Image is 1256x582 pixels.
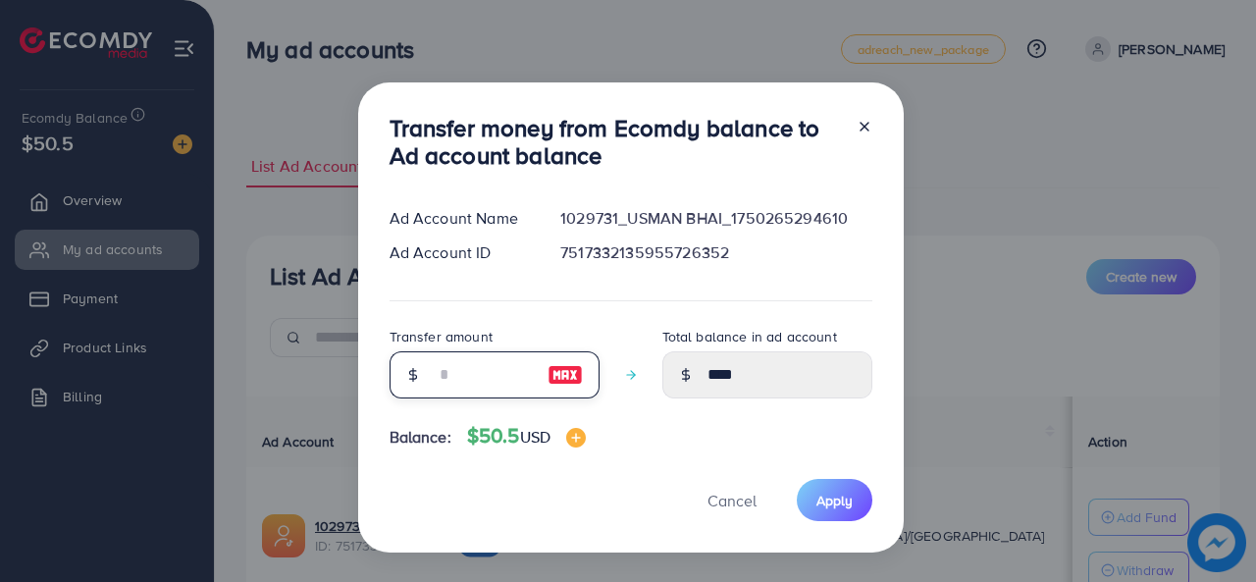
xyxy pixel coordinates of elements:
span: Cancel [707,490,757,511]
img: image [566,428,586,448]
label: Transfer amount [390,327,493,346]
span: Apply [816,491,853,510]
span: USD [520,426,550,448]
h3: Transfer money from Ecomdy balance to Ad account balance [390,114,841,171]
div: 7517332135955726352 [545,241,887,264]
label: Total balance in ad account [662,327,837,346]
h4: $50.5 [467,424,586,449]
button: Cancel [683,479,781,521]
div: Ad Account ID [374,241,546,264]
img: image [548,363,583,387]
div: 1029731_USMAN BHAI_1750265294610 [545,207,887,230]
button: Apply [797,479,872,521]
div: Ad Account Name [374,207,546,230]
span: Balance: [390,426,451,449]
